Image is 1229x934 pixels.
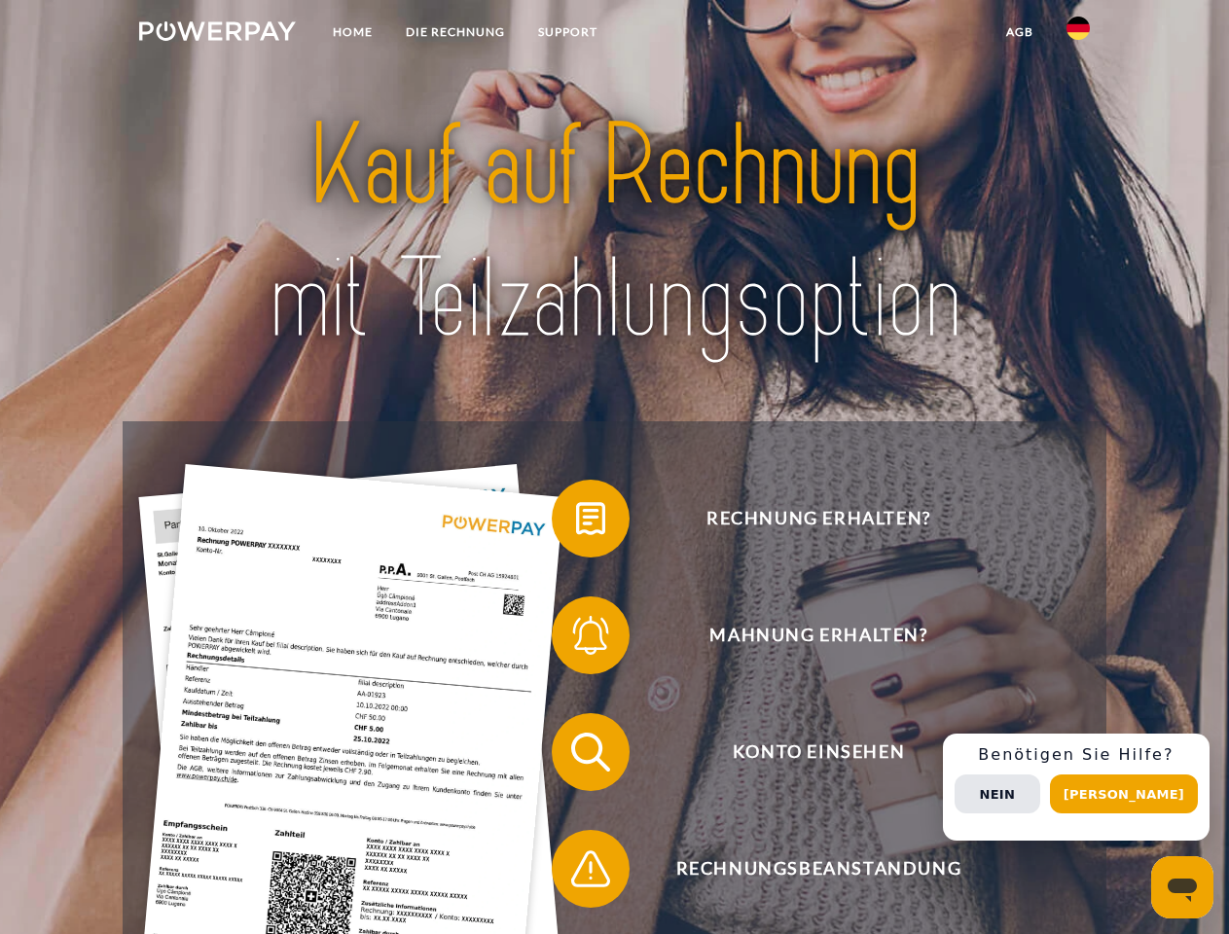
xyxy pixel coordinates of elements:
a: Home [316,15,389,50]
button: Nein [955,774,1040,813]
span: Mahnung erhalten? [580,596,1057,674]
a: SUPPORT [522,15,614,50]
img: qb_warning.svg [566,844,615,893]
a: agb [990,15,1050,50]
button: Rechnungsbeanstandung [552,830,1058,908]
button: Mahnung erhalten? [552,596,1058,674]
img: qb_bill.svg [566,494,615,543]
img: de [1066,17,1090,40]
iframe: Schaltfläche zum Öffnen des Messaging-Fensters [1151,856,1213,918]
img: logo-powerpay-white.svg [139,21,296,41]
button: [PERSON_NAME] [1050,774,1198,813]
div: Schnellhilfe [943,734,1210,841]
span: Rechnung erhalten? [580,480,1057,557]
a: DIE RECHNUNG [389,15,522,50]
button: Konto einsehen [552,713,1058,791]
img: qb_search.svg [566,728,615,776]
span: Rechnungsbeanstandung [580,830,1057,908]
span: Konto einsehen [580,713,1057,791]
img: qb_bell.svg [566,611,615,660]
button: Rechnung erhalten? [552,480,1058,557]
img: title-powerpay_de.svg [186,93,1043,373]
h3: Benötigen Sie Hilfe? [955,745,1198,765]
